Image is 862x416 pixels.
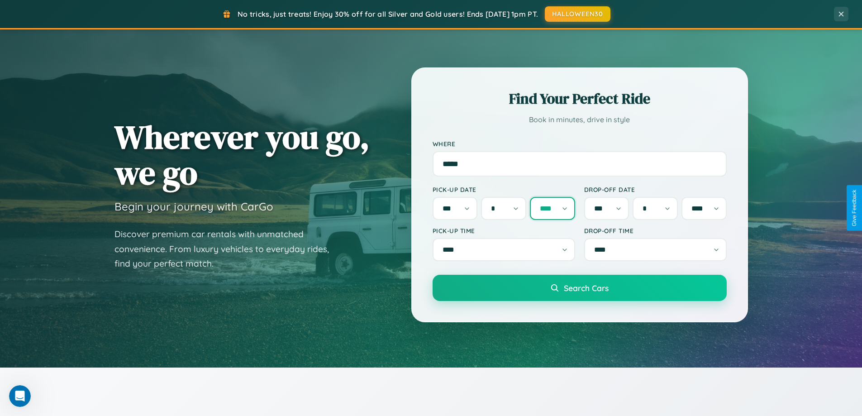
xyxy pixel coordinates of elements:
[584,186,727,193] label: Drop-off Date
[433,275,727,301] button: Search Cars
[433,89,727,109] h2: Find Your Perfect Ride
[433,140,727,148] label: Where
[433,227,575,234] label: Pick-up Time
[238,10,538,19] span: No tricks, just treats! Enjoy 30% off for all Silver and Gold users! Ends [DATE] 1pm PT.
[564,283,609,293] span: Search Cars
[433,113,727,126] p: Book in minutes, drive in style
[433,186,575,193] label: Pick-up Date
[114,200,273,213] h3: Begin your journey with CarGo
[9,385,31,407] iframe: Intercom live chat
[584,227,727,234] label: Drop-off Time
[851,190,857,226] div: Give Feedback
[545,6,610,22] button: HALLOWEEN30
[114,227,341,271] p: Discover premium car rentals with unmatched convenience. From luxury vehicles to everyday rides, ...
[114,119,370,191] h1: Wherever you go, we go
